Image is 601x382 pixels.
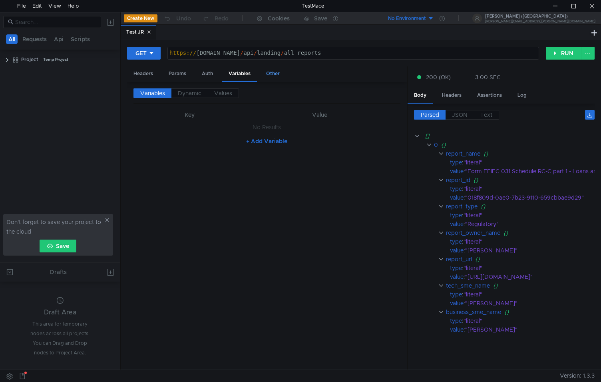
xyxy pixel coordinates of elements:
div: Temp Project [43,54,68,66]
th: Key [133,110,246,120]
div: type [450,158,462,167]
div: value [450,220,464,228]
div: Test JR [126,28,151,36]
div: Undo [176,14,191,23]
div: GET [135,49,147,58]
div: report_name [446,149,480,158]
span: Don't forget to save your project to the cloud [6,217,103,236]
div: 0 [434,140,438,149]
button: No Environment [378,12,434,25]
div: type [450,184,462,193]
div: Assertions [471,88,508,103]
span: 200 (OK) [426,73,451,82]
span: Values [214,90,232,97]
span: Dynamic [178,90,201,97]
div: report_type [446,202,478,211]
div: value [450,272,464,281]
div: tech_sme_name [446,281,490,290]
div: 3.00 SEC [475,74,501,81]
div: Params [162,66,193,81]
span: Version: 1.3.3 [560,370,595,382]
button: Undo [157,12,197,24]
div: Redo [215,14,229,23]
div: type [450,237,462,246]
button: Requests [20,34,49,44]
th: Value [246,110,394,120]
div: business_sme_name [446,308,501,316]
div: No Environment [388,15,426,22]
div: [PERSON_NAME][EMAIL_ADDRESS][PERSON_NAME][DOMAIN_NAME] [485,20,595,23]
div: type [450,264,462,272]
div: Headers [436,88,468,103]
span: Parsed [421,111,439,118]
button: All [6,34,18,44]
div: Drafts [50,267,67,277]
div: Log [511,88,533,103]
button: Redo [197,12,234,24]
div: type [450,211,462,220]
div: report_id [446,176,470,184]
div: Headers [127,66,159,81]
div: [PERSON_NAME] ([GEOGRAPHIC_DATA]) [485,14,595,18]
div: value [450,299,464,308]
div: report_owner_name [446,228,500,237]
div: Auth [195,66,219,81]
button: Save [40,240,76,252]
button: Create New [124,14,157,22]
button: + Add Variable [240,135,294,148]
input: Search... [15,18,96,26]
div: type [450,316,462,325]
button: Scripts [68,34,92,44]
div: report_url [446,255,472,264]
div: value [450,325,464,334]
nz-embed-empty: No Results [253,124,281,131]
div: value [450,246,464,255]
div: Save [314,16,327,21]
button: Api [52,34,66,44]
div: Variables [222,66,257,82]
div: value [450,193,464,202]
div: Other [260,66,286,81]
span: Text [480,111,492,118]
button: RUN [546,47,581,60]
div: Body [408,88,433,104]
div: type [450,290,462,299]
div: value [450,167,464,176]
span: Variables [140,90,165,97]
div: Cookies [268,14,290,23]
span: JSON [452,111,468,118]
div: Project [21,54,38,66]
button: GET [127,47,161,60]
